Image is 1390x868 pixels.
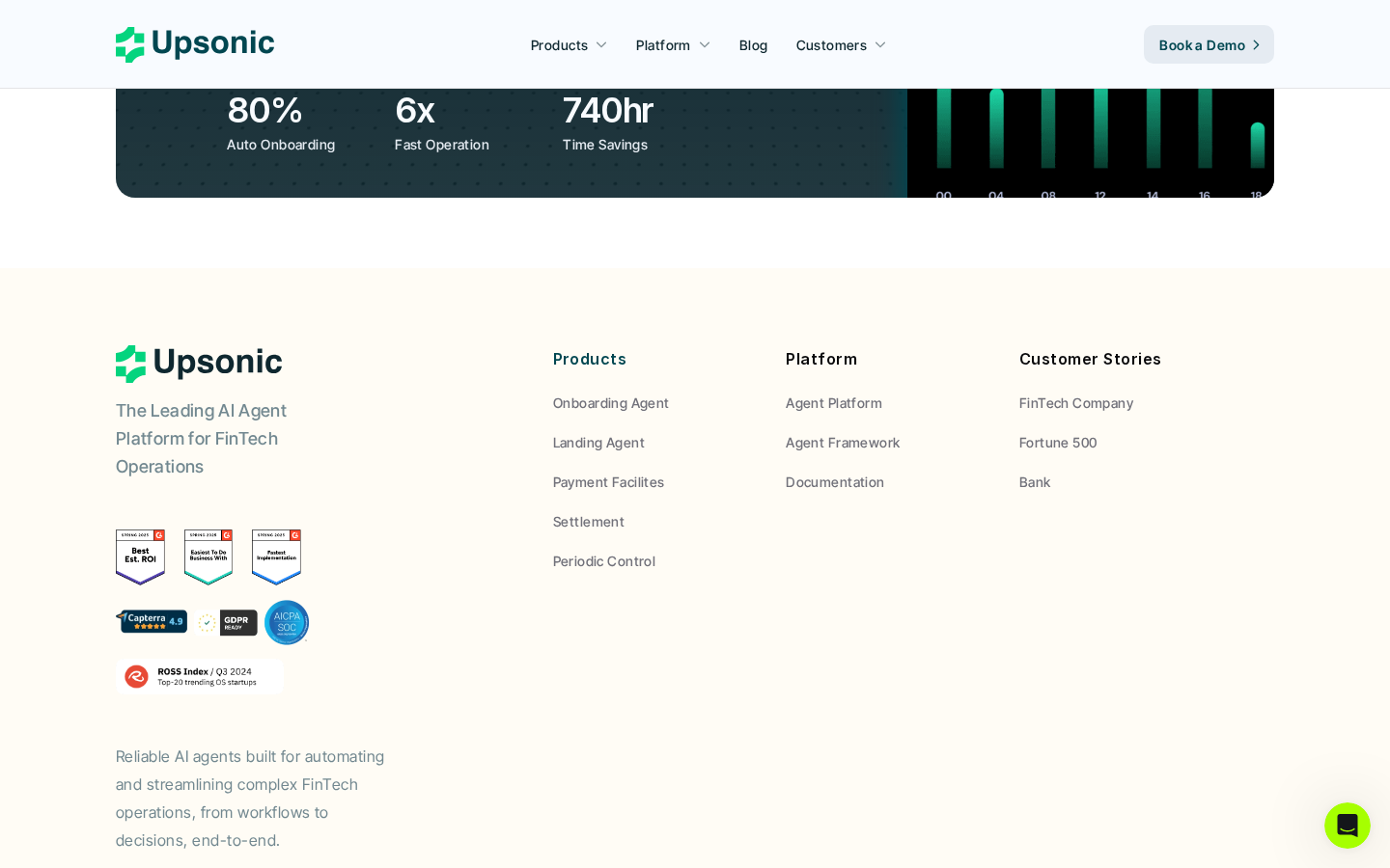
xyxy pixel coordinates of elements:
[227,86,385,134] h3: 80%
[786,432,900,452] p: Agent Framework
[1019,432,1098,452] p: Fortune 500
[1144,25,1274,64] a: Book a Demo
[519,27,620,62] a: Products
[1019,472,1051,492] p: Bank
[227,134,380,154] p: Auto Onboarding
[1159,35,1245,55] p: Book a Demo
[1019,345,1224,373] p: Customer Stories
[786,393,882,413] p: Agent Platform
[739,35,768,55] p: Blog
[1324,802,1371,849] iframe: Intercom live chat
[563,134,716,154] p: Time Savings
[553,432,645,452] p: Landing Agent
[553,472,665,492] p: Payment Facilites
[116,743,405,854] p: Reliable AI agents built for automating and streamlining complex FinTech operations, from workflo...
[786,472,990,492] a: Documentation
[531,35,588,55] p: Products
[553,345,758,373] p: Products
[553,511,625,531] p: Settlement
[563,86,721,134] h3: 740hr
[786,472,884,492] p: Documentation
[1019,393,1133,413] p: FinTech Company
[553,551,656,571] p: Periodic Control
[553,393,758,413] a: Onboarding Agent
[553,393,670,413] p: Onboarding Agent
[796,35,868,55] p: Customers
[116,397,357,480] p: The Leading AI Agent Platform for FinTech Operations
[728,27,780,62] a: Blog
[395,86,553,134] h3: 6x
[636,35,690,55] p: Platform
[786,345,990,373] p: Platform
[395,134,548,154] p: Fast Operation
